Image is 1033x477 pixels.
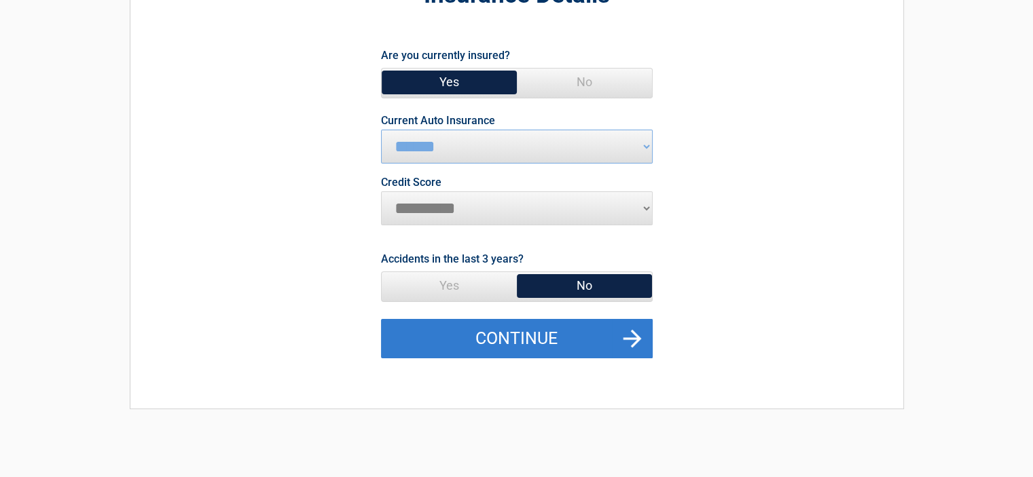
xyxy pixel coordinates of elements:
[381,115,495,126] label: Current Auto Insurance
[517,69,652,96] span: No
[382,69,517,96] span: Yes
[381,177,441,188] label: Credit Score
[381,319,653,358] button: Continue
[381,46,510,64] label: Are you currently insured?
[382,272,517,299] span: Yes
[517,272,652,299] span: No
[381,250,524,268] label: Accidents in the last 3 years?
